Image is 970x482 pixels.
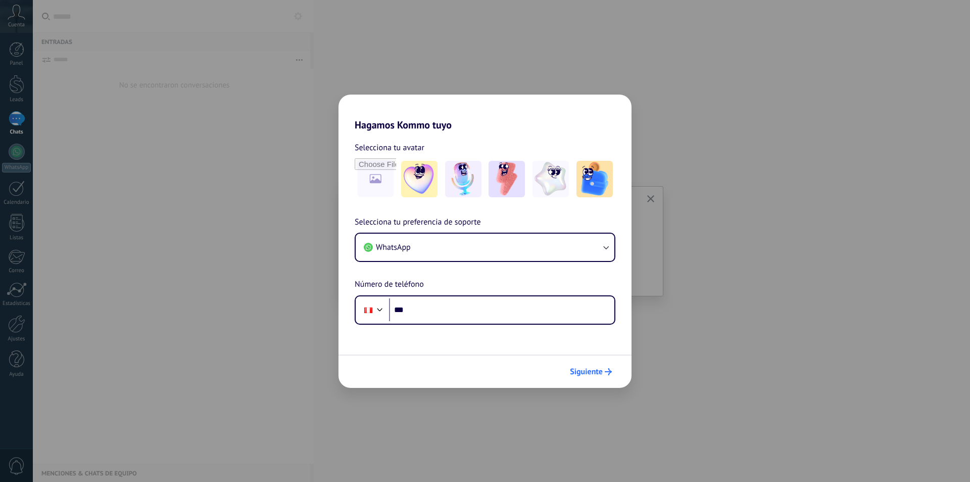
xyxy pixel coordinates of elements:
[532,161,569,197] img: -4.jpeg
[376,242,411,252] span: WhatsApp
[565,363,616,380] button: Siguiente
[576,161,613,197] img: -5.jpeg
[338,95,632,131] h2: Hagamos Kommo tuyo
[355,216,481,229] span: Selecciona tu preferencia de soporte
[355,278,424,291] span: Número de teléfono
[570,368,603,375] span: Siguiente
[445,161,481,197] img: -2.jpeg
[356,234,614,261] button: WhatsApp
[401,161,438,197] img: -1.jpeg
[489,161,525,197] img: -3.jpeg
[359,299,378,321] div: Peru: + 51
[355,141,424,154] span: Selecciona tu avatar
